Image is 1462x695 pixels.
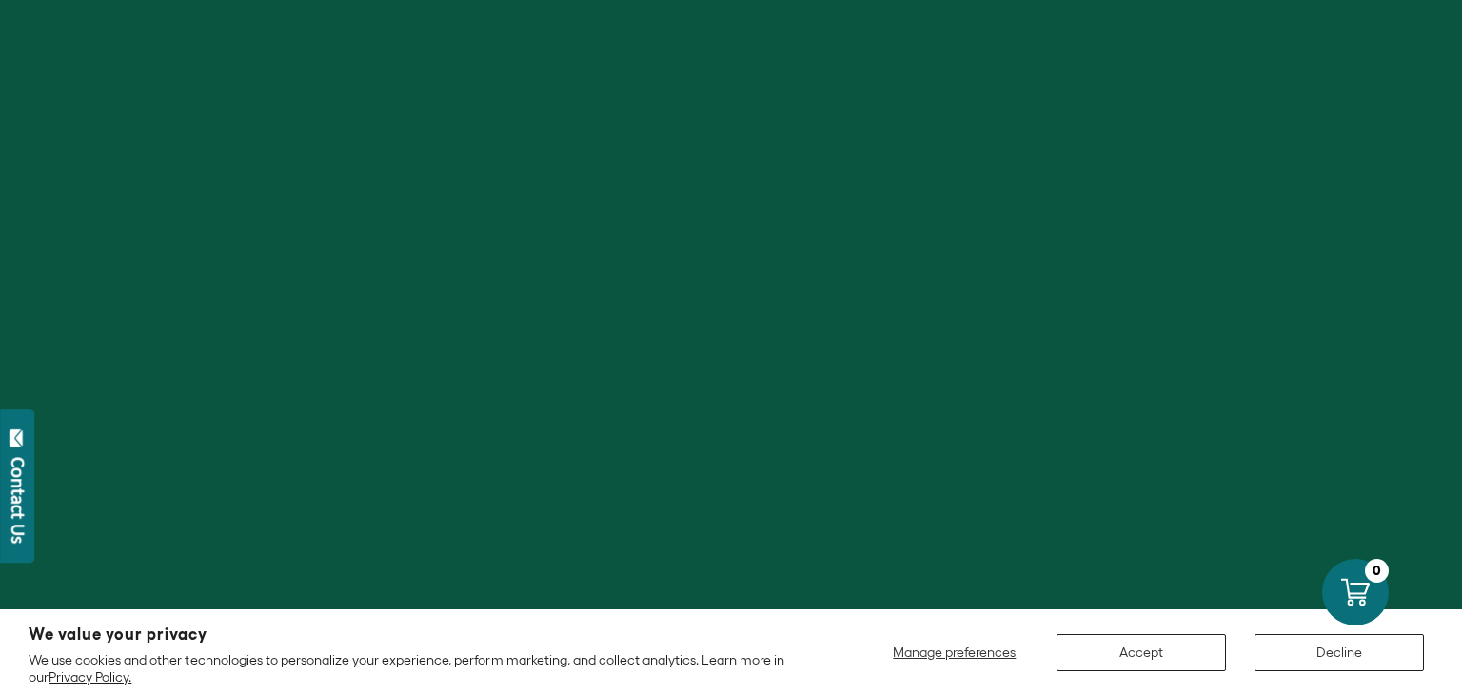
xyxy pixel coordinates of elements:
div: Contact Us [9,457,28,544]
a: Privacy Policy. [49,669,131,685]
button: Manage preferences [881,634,1028,671]
p: We use cookies and other technologies to personalize your experience, perform marketing, and coll... [29,651,811,685]
button: Decline [1255,634,1424,671]
h2: We value your privacy [29,626,811,643]
button: Accept [1057,634,1226,671]
div: 0 [1365,559,1389,583]
span: Manage preferences [893,645,1016,660]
